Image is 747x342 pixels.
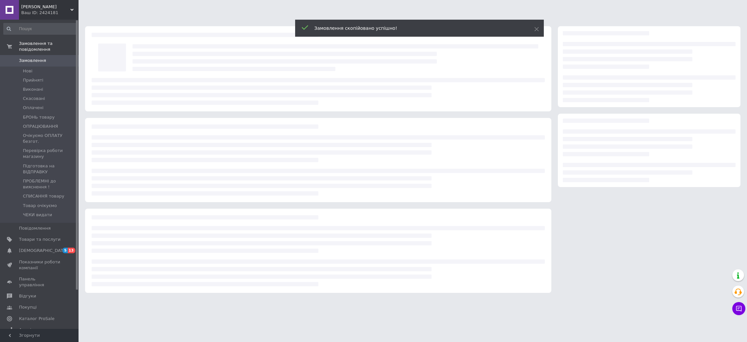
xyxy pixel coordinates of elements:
[23,114,55,120] span: БРОНЬ товару
[19,293,36,299] span: Відгуки
[19,276,61,288] span: Панель управління
[23,96,45,102] span: Скасовані
[19,237,61,242] span: Товари та послуги
[23,123,58,129] span: ОПРАЦЮВАННЯ
[19,316,54,322] span: Каталог ProSale
[62,248,68,253] span: 5
[19,41,79,52] span: Замовлення та повідомлення
[23,77,43,83] span: Прийняті
[19,248,67,254] span: [DEMOGRAPHIC_DATA]
[19,259,61,271] span: Показники роботи компанії
[19,327,42,333] span: Аналітика
[23,178,77,190] span: ПРОБЛЕМНІ до вияснення !
[23,148,77,160] span: Перевірка роботи магазину
[19,304,37,310] span: Покупці
[3,23,77,35] input: Пошук
[23,203,57,209] span: Товар очікуємо
[23,86,43,92] span: Виконані
[21,4,70,10] span: ФОП Макідон Людмила Вікторівна
[23,163,77,175] span: Підготовка на ВІДПРАВКУ
[23,105,44,111] span: Оплачені
[19,225,51,231] span: Повідомлення
[68,248,75,253] span: 13
[23,193,64,199] span: СПИСАННЯ товару
[21,10,79,16] div: Ваш ID: 2424181
[732,302,745,315] button: Чат з покупцем
[23,68,32,74] span: Нові
[19,58,46,64] span: Замовлення
[23,212,52,218] span: ЧЕКИ видати
[314,25,518,31] div: Замовлення скопійовано успішно!
[23,133,77,144] span: Очікуємо ОПЛАТУ безгот.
